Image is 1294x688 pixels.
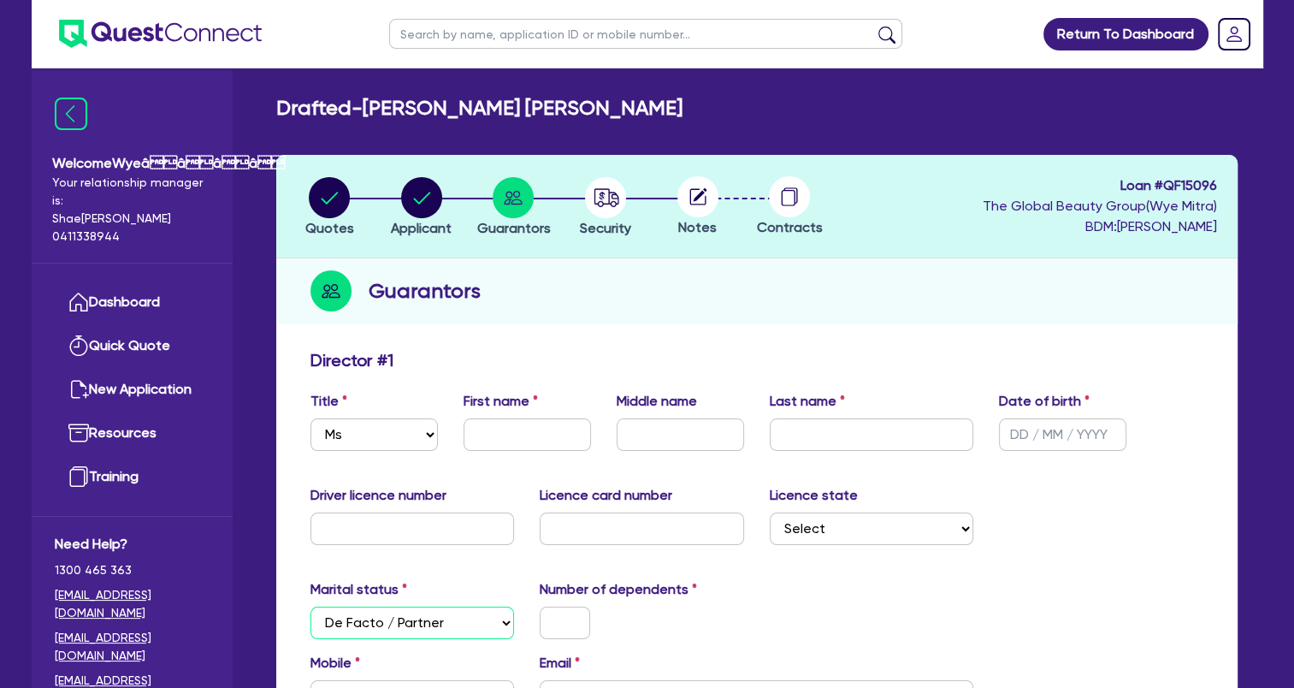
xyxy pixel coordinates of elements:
[52,174,212,246] span: Your relationship manager is: Shae [PERSON_NAME] 0411338944
[55,455,210,499] a: Training
[305,220,354,236] span: Quotes
[55,368,210,412] a: New Application
[678,219,717,235] span: Notes
[540,485,672,506] label: Licence card number
[55,586,210,622] a: [EMAIL_ADDRESS][DOMAIN_NAME]
[391,220,452,236] span: Applicant
[68,423,89,443] img: resources
[369,276,481,306] h2: Guarantors
[476,176,551,240] button: Guarantors
[476,220,550,236] span: Guarantors
[770,485,858,506] label: Licence state
[55,629,210,665] a: [EMAIL_ADDRESS][DOMAIN_NAME]
[983,175,1217,196] span: Loan # QF15096
[757,219,823,235] span: Contracts
[55,412,210,455] a: Resources
[55,534,210,555] span: Need Help?
[617,391,697,412] label: Middle name
[1043,18,1208,50] a: Return To Dashboard
[310,391,347,412] label: Title
[464,391,538,412] label: First name
[580,220,631,236] span: Security
[389,19,902,49] input: Search by name, application ID or mobile number...
[310,579,407,600] label: Marital status
[68,466,89,487] img: training
[55,281,210,324] a: Dashboard
[68,335,89,356] img: quick-quote
[390,176,452,240] button: Applicant
[52,153,212,174] span: Welcome Wyeââââ
[304,176,355,240] button: Quotes
[276,96,682,121] h2: Drafted - [PERSON_NAME] [PERSON_NAME]
[540,653,580,673] label: Email
[983,216,1217,237] span: BDM: [PERSON_NAME]
[68,379,89,400] img: new-application
[310,653,360,673] label: Mobile
[999,391,1090,412] label: Date of birth
[579,176,632,240] button: Security
[540,579,697,600] label: Number of dependents
[55,324,210,368] a: Quick Quote
[310,270,352,311] img: step-icon
[59,20,262,48] img: quest-connect-logo-blue
[1212,12,1256,56] a: Dropdown toggle
[999,418,1126,451] input: DD / MM / YYYY
[55,561,210,579] span: 1300 465 363
[983,198,1217,214] span: The Global Beauty Group ( Wye​​​​ Mitra )
[770,391,845,412] label: Last name
[310,485,446,506] label: Driver licence number
[310,350,393,371] h3: Director # 1
[55,98,87,130] img: icon-menu-close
